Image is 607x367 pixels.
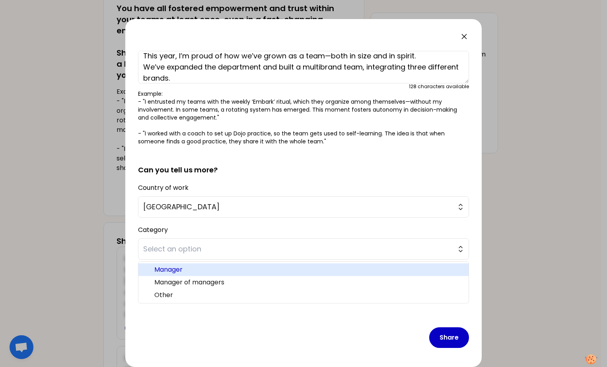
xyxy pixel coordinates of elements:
[143,201,453,212] span: [GEOGRAPHIC_DATA]
[143,243,453,255] span: Select an option
[138,90,469,145] p: Example: - "I entrusted my teams with the weekly ‘Embark’ ritual, which they organize among thems...
[138,238,469,260] button: Select an option
[154,290,462,300] span: Other
[154,265,462,274] span: Manager
[429,327,469,348] button: Share
[138,261,469,303] ul: Select an option
[138,196,469,218] button: [GEOGRAPHIC_DATA]
[138,225,168,234] label: Category
[138,183,189,192] label: Country of work
[138,152,469,176] h2: Can you tell us more?
[154,278,462,287] span: Manager of managers
[409,83,469,90] div: 128 characters available
[138,51,469,83] textarea: This year, I’m proud of how we’ve grown as a team—both in size and in spirit. We’ve expanded the ...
